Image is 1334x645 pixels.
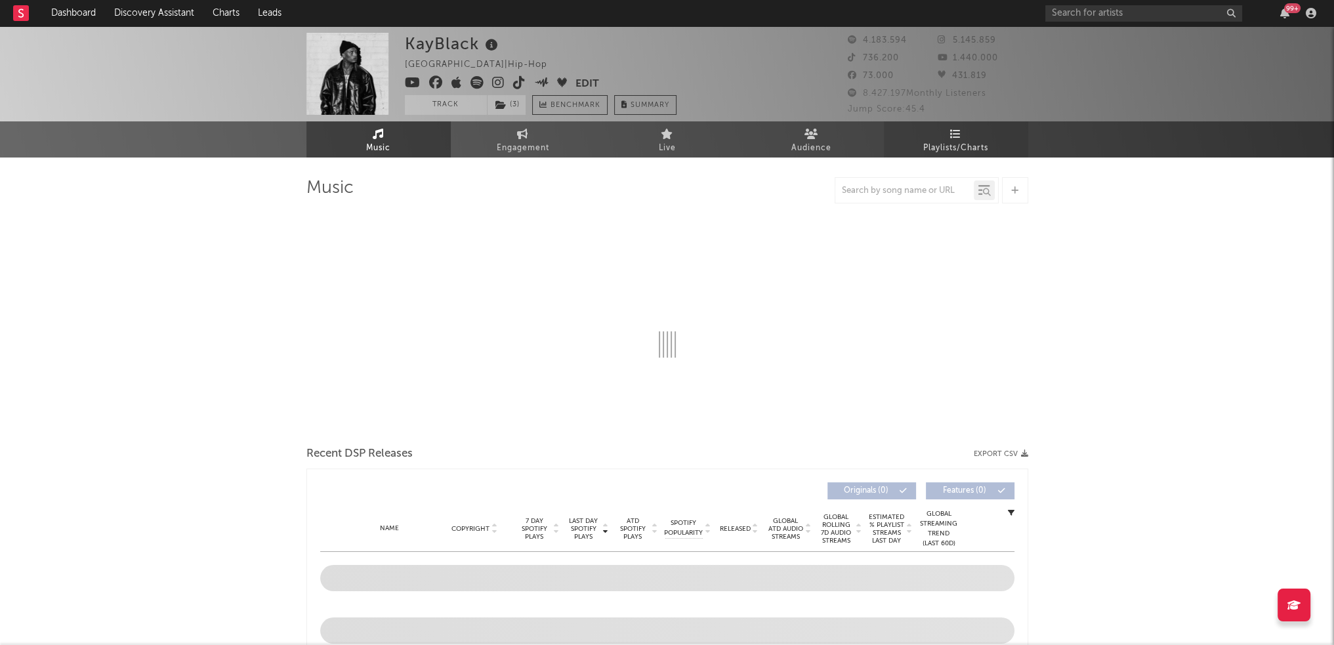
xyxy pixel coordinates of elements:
button: Summary [614,95,677,115]
span: Recent DSP Releases [306,446,413,462]
span: 7 Day Spotify Plays [517,517,552,541]
a: Benchmark [532,95,608,115]
span: 1.440.000 [938,54,998,62]
span: 73.000 [848,72,894,80]
span: ATD Spotify Plays [615,517,650,541]
span: Engagement [497,140,549,156]
span: Benchmark [551,98,600,114]
button: Features(0) [926,482,1014,499]
button: Export CSV [974,450,1028,458]
span: Audience [791,140,831,156]
a: Playlists/Charts [884,121,1028,157]
button: Originals(0) [827,482,916,499]
span: ( 3 ) [487,95,526,115]
div: [GEOGRAPHIC_DATA] | Hip-Hop [405,57,562,73]
span: 736.200 [848,54,899,62]
span: Global ATD Audio Streams [768,517,804,541]
span: Spotify Popularity [664,518,703,538]
button: Track [405,95,487,115]
span: 8.427.197 Monthly Listeners [848,89,986,98]
input: Search by song name or URL [835,186,974,196]
span: Playlists/Charts [923,140,988,156]
span: Last Day Spotify Plays [566,517,601,541]
a: Engagement [451,121,595,157]
span: Released [720,525,751,533]
span: 5.145.859 [938,36,996,45]
span: Music [366,140,390,156]
span: Summary [631,102,669,109]
div: Global Streaming Trend (Last 60D) [919,509,959,549]
span: Originals ( 0 ) [836,487,896,495]
button: (3) [488,95,526,115]
span: 4.183.594 [848,36,907,45]
span: Features ( 0 ) [934,487,995,495]
input: Search for artists [1045,5,1242,22]
button: Edit [575,76,599,93]
a: Live [595,121,740,157]
span: Copyright [451,525,490,533]
span: Live [659,140,676,156]
span: 431.819 [938,72,987,80]
button: 99+ [1280,8,1289,18]
div: KayBlack [405,33,501,54]
span: Jump Score: 45.4 [848,105,925,114]
div: Name [346,524,432,533]
span: Estimated % Playlist Streams Last Day [869,513,905,545]
div: 99 + [1284,3,1301,13]
a: Audience [740,121,884,157]
span: Global Rolling 7D Audio Streams [818,513,854,545]
a: Music [306,121,451,157]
